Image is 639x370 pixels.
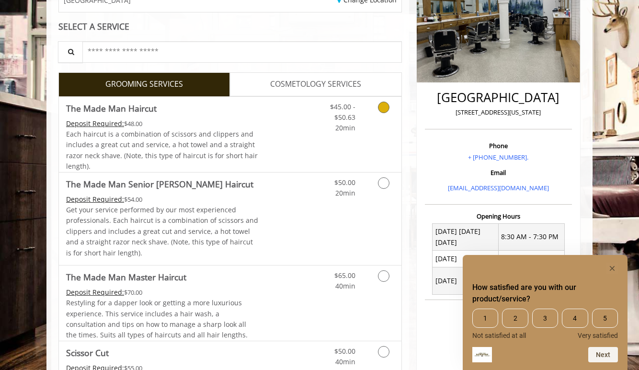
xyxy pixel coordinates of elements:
[66,102,157,115] b: The Made Man Haircut
[427,169,570,176] h3: Email
[532,309,558,328] span: 3
[606,263,618,274] button: Hide survey
[58,41,83,63] button: Service Search
[425,213,572,220] h3: Opening Hours
[433,223,499,251] td: [DATE] [DATE] [DATE]
[66,287,259,298] div: $70.00
[472,332,526,339] span: Not satisfied at all
[472,309,618,339] div: How satisfied are you with our product/service? Select an option from 1 to 5, with 1 being Not sa...
[335,123,355,132] span: 20min
[335,357,355,366] span: 40min
[433,251,499,267] td: [DATE]
[578,332,618,339] span: Very satisfied
[498,251,564,267] td: 8:30 AM - 7:00 PM
[334,271,355,280] span: $65.00
[66,205,259,258] p: Get your service performed by our most experienced professionals. Each haircut is a combination o...
[433,267,499,294] td: [DATE]
[335,188,355,197] span: 20min
[334,178,355,187] span: $50.00
[66,270,186,284] b: The Made Man Master Haircut
[562,309,588,328] span: 4
[66,288,124,297] span: This service needs some Advance to be paid before we block your appointment
[472,309,498,328] span: 1
[472,282,618,305] h2: How satisfied are you with our product/service? Select an option from 1 to 5, with 1 being Not sa...
[58,22,402,31] div: SELECT A SERVICE
[66,129,258,171] span: Each haircut is a combination of scissors and clippers and includes a great cut and service, a ho...
[334,347,355,356] span: $50.00
[66,118,259,129] div: $48.00
[66,298,248,339] span: Restyling for a dapper look or getting a more luxurious experience. This service includes a hair ...
[66,119,124,128] span: This service needs some Advance to be paid before we block your appointment
[270,78,361,91] span: COSMETOLOGY SERVICES
[105,78,183,91] span: GROOMING SERVICES
[66,194,259,205] div: $54.00
[472,263,618,362] div: How satisfied are you with our product/service? Select an option from 1 to 5, with 1 being Not sa...
[427,107,570,117] p: [STREET_ADDRESS][US_STATE]
[427,91,570,104] h2: [GEOGRAPHIC_DATA]
[66,346,109,359] b: Scissor Cut
[448,184,549,192] a: [EMAIL_ADDRESS][DOMAIN_NAME]
[588,347,618,362] button: Next question
[592,309,618,328] span: 5
[427,142,570,149] h3: Phone
[502,309,528,328] span: 2
[66,195,124,204] span: This service needs some Advance to be paid before we block your appointment
[335,281,355,290] span: 40min
[330,102,355,122] span: $45.00 - $50.63
[468,153,528,162] a: + [PHONE_NUMBER].
[498,223,564,251] td: 8:30 AM - 7:30 PM
[66,177,253,191] b: The Made Man Senior [PERSON_NAME] Haircut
